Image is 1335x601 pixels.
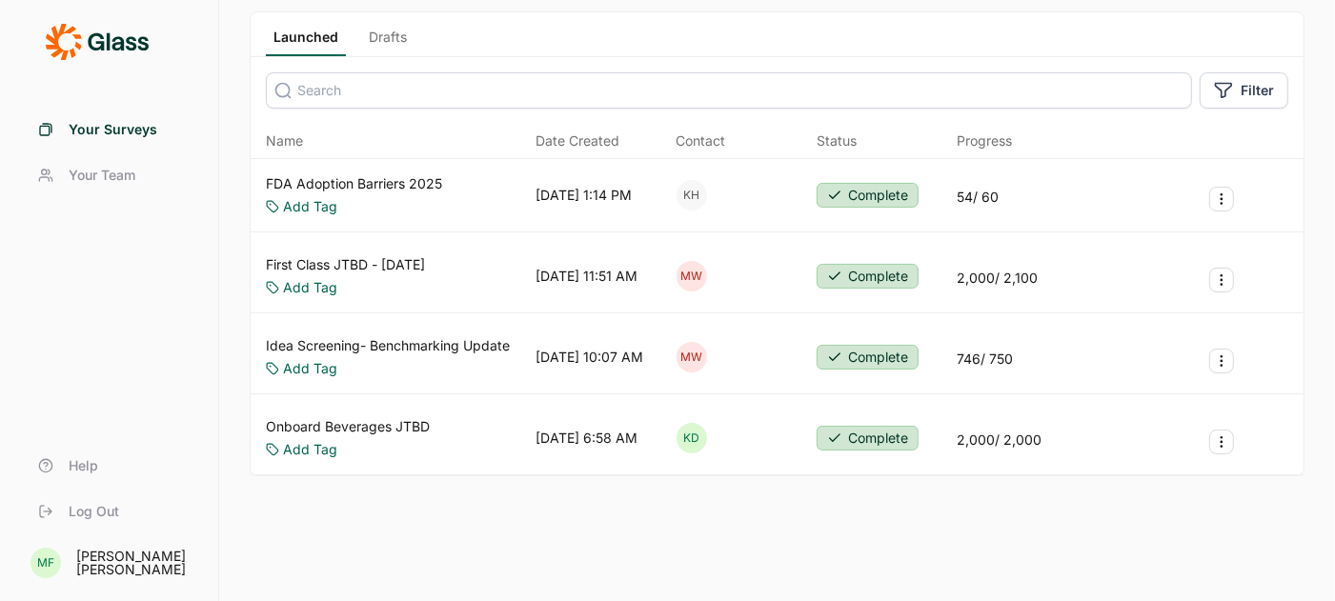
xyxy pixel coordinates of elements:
[1209,349,1234,373] button: Survey Actions
[817,131,857,150] div: Status
[266,255,425,274] a: First Class JTBD - [DATE]
[283,197,337,216] a: Add Tag
[283,359,337,378] a: Add Tag
[30,548,61,578] div: MF
[69,166,135,185] span: Your Team
[677,261,707,291] div: MW
[817,426,919,451] button: Complete
[69,502,119,521] span: Log Out
[283,440,337,459] a: Add Tag
[1209,187,1234,211] button: Survey Actions
[677,131,726,150] div: Contact
[536,131,619,150] span: Date Created
[76,550,195,576] div: [PERSON_NAME] [PERSON_NAME]
[536,186,632,205] div: [DATE] 1:14 PM
[677,180,707,210] div: KH
[69,120,157,139] span: Your Surveys
[536,348,643,367] div: [DATE] 10:07 AM
[266,174,442,193] a: FDA Adoption Barriers 2025
[958,188,1000,207] div: 54 / 60
[1209,430,1234,454] button: Survey Actions
[266,131,303,150] span: Name
[1200,72,1288,109] button: Filter
[958,269,1039,288] div: 2,000 / 2,100
[817,264,919,289] button: Complete
[677,342,707,372] div: MW
[536,429,637,448] div: [DATE] 6:58 AM
[817,345,919,370] button: Complete
[536,267,637,286] div: [DATE] 11:51 AM
[266,28,346,56] a: Launched
[1209,268,1234,292] button: Survey Actions
[958,131,1013,150] div: Progress
[69,456,98,475] span: Help
[266,417,430,436] a: Onboard Beverages JTBD
[817,183,919,208] button: Complete
[958,350,1014,369] div: 746 / 750
[1241,81,1274,100] span: Filter
[958,431,1042,450] div: 2,000 / 2,000
[361,28,415,56] a: Drafts
[283,278,337,297] a: Add Tag
[266,72,1192,109] input: Search
[677,423,707,453] div: KD
[266,336,510,355] a: Idea Screening- Benchmarking Update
